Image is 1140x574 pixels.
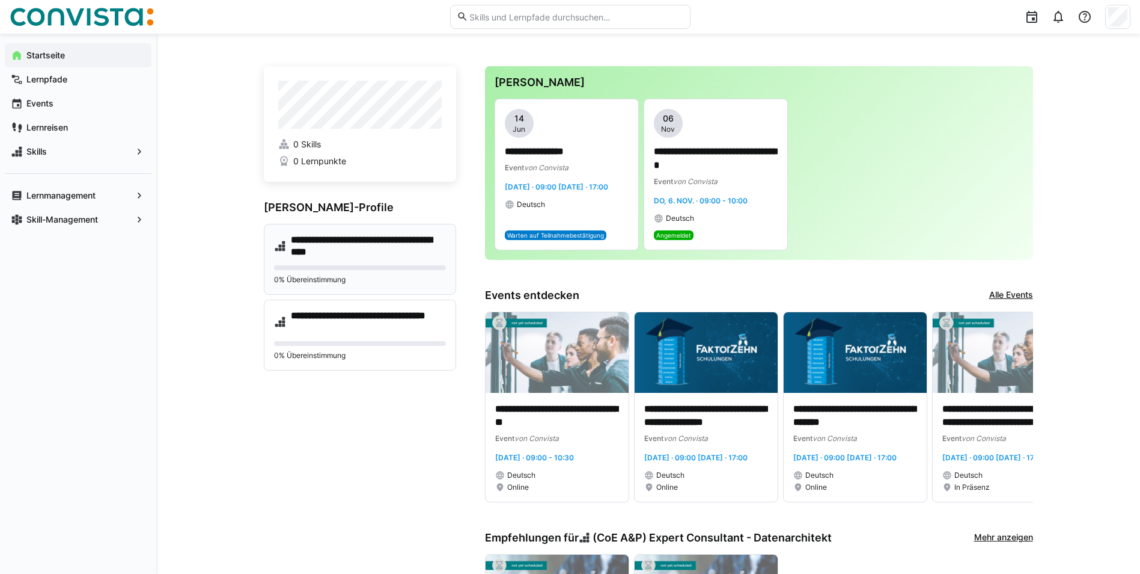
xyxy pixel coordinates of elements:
[942,434,962,443] span: Event
[274,351,446,360] p: 0% Übereinstimmung
[656,471,684,480] span: Deutsch
[805,471,834,480] span: Deutsch
[495,453,574,462] span: [DATE] · 09:00 - 10:30
[989,289,1033,302] a: Alle Events
[784,312,927,393] img: image
[274,275,446,285] p: 0% Übereinstimmung
[812,434,857,443] span: von Convista
[513,125,525,134] span: Jun
[933,312,1076,393] img: image
[974,531,1033,545] a: Mehr anzeigen
[644,453,748,462] span: [DATE] · 09:00 [DATE] · 17:00
[293,155,346,167] span: 0 Lernpunkte
[514,113,524,125] span: 14
[654,177,673,186] span: Event
[635,312,778,393] img: image
[485,289,579,302] h3: Events entdecken
[505,163,524,172] span: Event
[505,182,608,191] span: [DATE] · 09:00 [DATE] · 17:00
[656,483,678,492] span: Online
[962,434,1006,443] span: von Convista
[524,163,568,172] span: von Convista
[654,196,748,205] span: Do, 6. Nov. · 09:00 - 10:00
[663,113,674,125] span: 06
[663,434,708,443] span: von Convista
[514,434,559,443] span: von Convista
[644,434,663,443] span: Event
[593,531,832,545] span: (CoE A&P) Expert Consultant - Datenarchitekt
[793,434,812,443] span: Event
[507,232,604,239] span: Warten auf Teilnahmebestätigung
[264,201,456,214] h3: [PERSON_NAME]-Profile
[507,483,529,492] span: Online
[656,232,691,239] span: Angemeldet
[805,483,827,492] span: Online
[468,11,683,22] input: Skills und Lernpfade durchsuchen…
[673,177,718,186] span: von Convista
[495,76,1023,89] h3: [PERSON_NAME]
[485,531,832,545] h3: Empfehlungen für
[517,200,545,209] span: Deutsch
[495,434,514,443] span: Event
[293,138,321,150] span: 0 Skills
[486,312,629,393] img: image
[666,214,694,223] span: Deutsch
[942,453,1046,462] span: [DATE] · 09:00 [DATE] · 17:00
[278,138,442,150] a: 0 Skills
[954,483,990,492] span: In Präsenz
[507,471,535,480] span: Deutsch
[793,453,897,462] span: [DATE] · 09:00 [DATE] · 17:00
[661,125,675,134] span: Nov
[954,471,983,480] span: Deutsch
